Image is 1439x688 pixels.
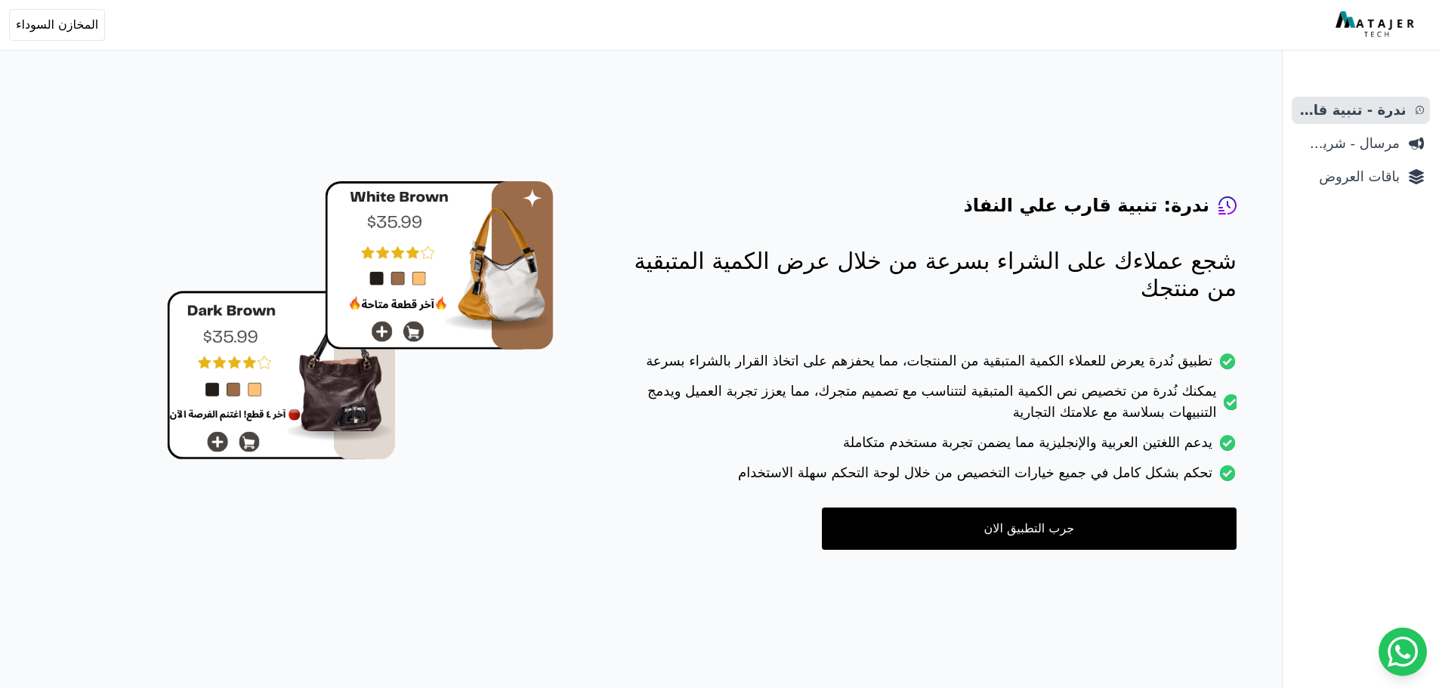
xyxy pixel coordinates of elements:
[614,350,1237,381] li: تطبيق نُدرة يعرض للعملاء الكمية المتبقية من المنتجات، مما يحفزهم على اتخاذ القرار بالشراء بسرعة
[614,462,1237,492] li: تحكم بشكل كامل في جميع خيارات التخصيص من خلال لوحة التحكم سهلة الاستخدام
[614,248,1237,302] p: شجع عملاءك على الشراء بسرعة من خلال عرض الكمية المتبقية من منتجك
[614,381,1237,432] li: يمكنك نُدرة من تخصيص نص الكمية المتبقية لتتناسب مع تصميم متجرك، مما يعزز تجربة العميل ويدمج التنب...
[1298,133,1400,154] span: مرسال - شريط دعاية
[963,193,1209,218] h4: ندرة: تنبية قارب علي النفاذ
[1336,11,1418,39] img: MatajerTech Logo
[614,432,1237,462] li: يدعم اللغتين العربية والإنجليزية مما يضمن تجربة مستخدم متكاملة
[1298,166,1400,187] span: باقات العروض
[1298,100,1407,121] span: ندرة - تنبية قارب علي النفاذ
[9,9,105,41] button: المخازن السوداء
[167,181,554,460] img: hero
[822,508,1237,550] a: جرب التطبيق الان
[16,16,98,34] span: المخازن السوداء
